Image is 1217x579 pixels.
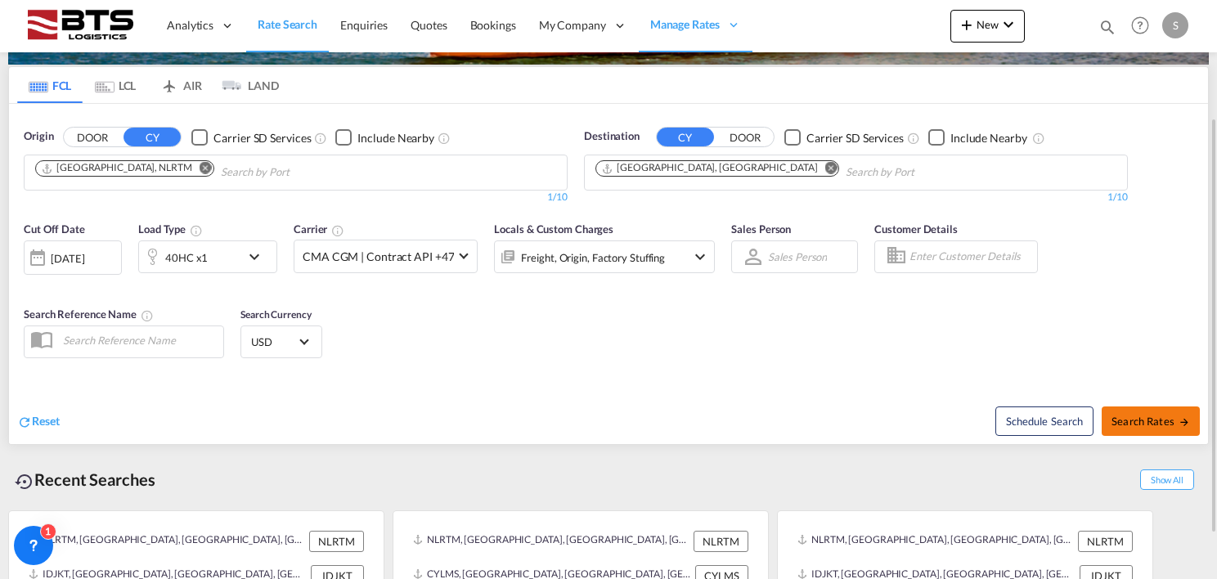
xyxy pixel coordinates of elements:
md-tab-item: LCL [83,67,148,103]
md-icon: icon-arrow-right [1179,416,1190,428]
md-tab-item: LAND [213,67,279,103]
div: NLRTM, Rotterdam, Netherlands, Western Europe, Europe [797,531,1074,552]
md-icon: Unchecked: Search for CY (Container Yard) services for all selected carriers.Checked : Search for... [907,132,920,145]
div: Rotterdam, NLRTM [41,161,192,175]
span: New [957,18,1018,31]
span: USD [251,334,297,349]
md-icon: icon-backup-restore [15,472,34,491]
div: NLRTM, Rotterdam, Netherlands, Western Europe, Europe [413,531,689,552]
input: Chips input. [846,159,1001,186]
span: Locals & Custom Charges [494,222,613,236]
div: Jebel Ali, AEJEA [601,161,817,175]
md-icon: Your search will be saved by the below given name [141,309,154,322]
div: Press delete to remove this chip. [601,161,820,175]
div: 1/10 [24,191,568,204]
span: Search Reference Name [24,307,154,321]
span: Reset [32,414,60,428]
div: [DATE] [51,251,84,266]
div: Press delete to remove this chip. [41,161,195,175]
div: Carrier SD Services [806,130,904,146]
div: [DATE] [24,240,122,275]
div: Include Nearby [950,130,1027,146]
md-icon: icon-chevron-down [690,247,710,267]
md-icon: icon-plus 400-fg [957,15,977,34]
button: icon-plus 400-fgNewicon-chevron-down [950,10,1025,43]
div: NLRTM [1078,531,1133,552]
button: DOOR [716,128,774,147]
span: Enquiries [340,18,388,32]
md-datepicker: Select [24,272,36,294]
md-checkbox: Checkbox No Ink [191,128,311,146]
md-checkbox: Checkbox No Ink [335,128,434,146]
button: CY [657,128,714,146]
div: Carrier SD Services [213,130,311,146]
div: Freight Origin Factory Stuffing [521,246,665,269]
md-icon: icon-airplane [159,76,179,88]
div: Recent Searches [8,461,162,498]
span: Analytics [167,17,213,34]
div: NLRTM [694,531,748,552]
div: Help [1126,11,1162,41]
md-select: Select Currency: $ USDUnited States Dollar [249,330,313,353]
span: My Company [539,17,606,34]
div: NLRTM, Rotterdam, Netherlands, Western Europe, Europe [29,531,305,552]
span: Origin [24,128,53,145]
span: Search Currency [240,308,312,321]
span: Rate Search [258,17,317,31]
div: 40HC x1icon-chevron-down [138,240,277,273]
div: Include Nearby [357,130,434,146]
md-checkbox: Checkbox No Ink [784,128,904,146]
md-icon: icon-chevron-down [999,15,1018,34]
md-icon: icon-chevron-down [245,247,272,267]
button: Note: By default Schedule search will only considerorigin ports, destination ports and cut off da... [995,406,1094,436]
div: Freight Origin Factory Stuffingicon-chevron-down [494,240,715,273]
span: Manage Rates [650,16,720,33]
md-icon: icon-information-outline [190,224,203,237]
md-tab-item: AIR [148,67,213,103]
input: Search Reference Name [55,328,223,352]
button: Remove [189,161,213,177]
img: cdcc71d0be7811ed9adfbf939d2aa0e8.png [25,7,135,44]
md-pagination-wrapper: Use the left and right arrow keys to navigate between tabs [17,67,279,103]
div: OriginDOOR CY Checkbox No InkUnchecked: Search for CY (Container Yard) services for all selected ... [9,104,1208,443]
span: Show All [1140,469,1194,490]
span: Bookings [470,18,516,32]
div: icon-magnify [1098,18,1116,43]
button: CY [123,128,181,146]
md-tab-item: FCL [17,67,83,103]
md-icon: icon-magnify [1098,18,1116,36]
span: Help [1126,11,1154,39]
md-checkbox: Checkbox No Ink [928,128,1027,146]
span: Search Rates [1111,415,1190,428]
md-icon: icon-refresh [17,415,32,429]
md-icon: Unchecked: Ignores neighbouring ports when fetching rates.Checked : Includes neighbouring ports w... [438,132,451,145]
button: Search Ratesicon-arrow-right [1102,406,1200,436]
input: Chips input. [221,159,376,186]
span: Destination [584,128,640,145]
div: 1/10 [584,191,1128,204]
span: Cut Off Date [24,222,85,236]
div: NLRTM [309,531,364,552]
span: Quotes [411,18,447,32]
md-icon: The selected Trucker/Carrierwill be displayed in the rate results If the rates are from another f... [331,224,344,237]
div: icon-refreshReset [17,413,60,431]
span: Load Type [138,222,203,236]
button: Remove [814,161,838,177]
md-chips-wrap: Chips container. Use arrow keys to select chips. [33,155,383,186]
span: CMA CGM | Contract API +47 [303,249,454,265]
span: Carrier [294,222,344,236]
input: Enter Customer Details [909,245,1032,269]
md-select: Sales Person [766,245,829,268]
span: Customer Details [874,222,957,236]
button: DOOR [64,128,121,147]
span: Sales Person [731,222,791,236]
div: S [1162,12,1188,38]
md-icon: Unchecked: Search for CY (Container Yard) services for all selected carriers.Checked : Search for... [314,132,327,145]
md-chips-wrap: Chips container. Use arrow keys to select chips. [593,155,1008,186]
md-icon: Unchecked: Ignores neighbouring ports when fetching rates.Checked : Includes neighbouring ports w... [1032,132,1045,145]
div: 40HC x1 [165,246,208,269]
